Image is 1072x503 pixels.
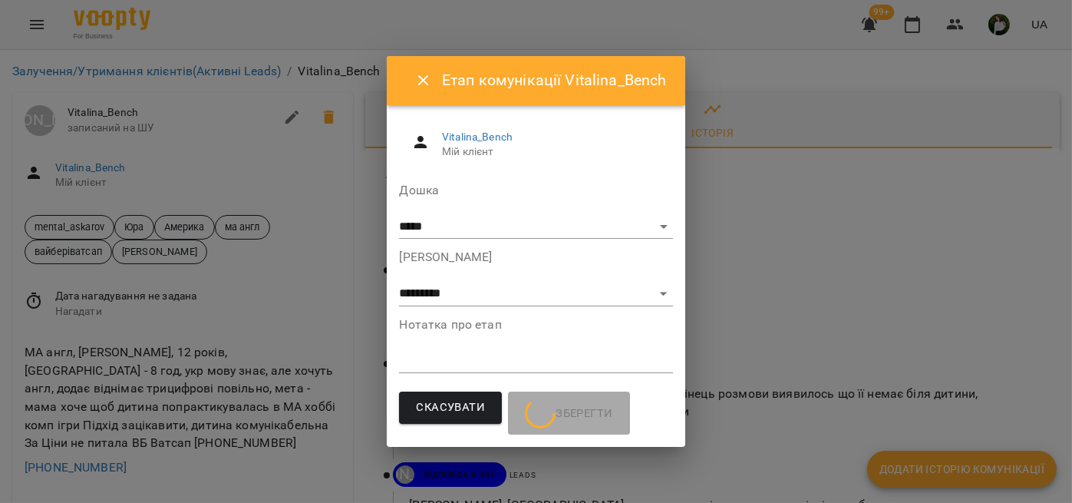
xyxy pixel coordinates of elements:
[399,392,502,424] button: Скасувати
[405,62,442,99] button: Close
[399,251,672,263] label: [PERSON_NAME]
[442,144,661,160] span: Мій клієнт
[442,68,667,92] h6: Етап комунікації Vitalina_Bench
[442,131,513,143] a: Vitalina_Bench
[416,398,485,418] span: Скасувати
[399,319,672,331] label: Нотатка про етап
[399,184,672,197] label: Дошка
